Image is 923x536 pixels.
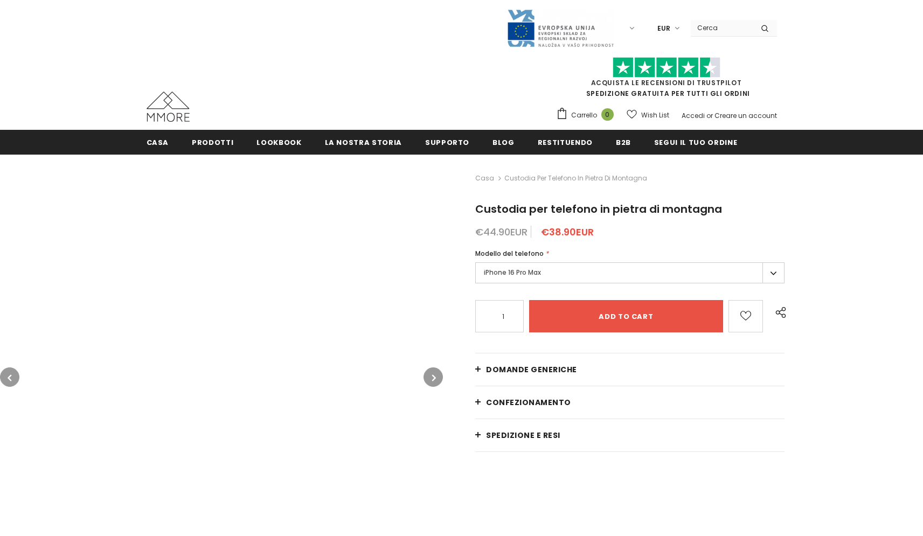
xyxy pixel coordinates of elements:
img: Casi MMORE [147,92,190,122]
span: 0 [601,108,614,121]
span: Carrello [571,110,597,121]
a: B2B [616,130,631,154]
span: or [706,111,713,120]
a: Prodotti [192,130,233,154]
span: Segui il tuo ordine [654,137,737,148]
span: Modello del telefono [475,249,544,258]
a: supporto [425,130,469,154]
span: Domande generiche [486,364,577,375]
span: Wish List [641,110,669,121]
a: CONFEZIONAMENTO [475,386,785,419]
span: La nostra storia [325,137,402,148]
input: Search Site [691,20,753,36]
span: Restituendo [538,137,593,148]
span: EUR [657,23,670,34]
img: Fidati di Pilot Stars [613,57,720,78]
a: Creare un account [714,111,777,120]
a: Blog [492,130,515,154]
span: €38.90EUR [541,225,594,239]
a: Acquista le recensioni di TrustPilot [591,78,742,87]
span: SPEDIZIONE GRATUITA PER TUTTI GLI ORDINI [556,62,777,98]
a: La nostra storia [325,130,402,154]
label: iPhone 16 Pro Max [475,262,785,283]
span: Spedizione e resi [486,430,560,441]
a: Casa [475,172,494,185]
span: Lookbook [256,137,301,148]
span: supporto [425,137,469,148]
a: Lookbook [256,130,301,154]
span: Custodia per telefono in pietra di montagna [504,172,647,185]
img: Javni Razpis [506,9,614,48]
input: Add to cart [529,300,723,332]
a: Restituendo [538,130,593,154]
a: Wish List [627,106,669,124]
span: Casa [147,137,169,148]
span: B2B [616,137,631,148]
a: Carrello 0 [556,107,619,123]
a: Accedi [682,111,705,120]
a: Domande generiche [475,353,785,386]
span: CONFEZIONAMENTO [486,397,571,408]
span: €44.90EUR [475,225,528,239]
a: Spedizione e resi [475,419,785,451]
a: Casa [147,130,169,154]
span: Blog [492,137,515,148]
span: Prodotti [192,137,233,148]
a: Segui il tuo ordine [654,130,737,154]
a: Javni Razpis [506,23,614,32]
span: Custodia per telefono in pietra di montagna [475,201,722,217]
